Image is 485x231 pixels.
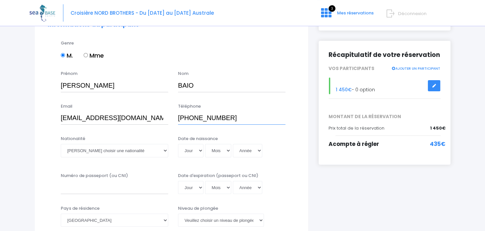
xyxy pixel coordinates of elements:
a: AJOUTER UN PARTICIPANT [391,65,440,71]
label: Nationalité [61,135,85,142]
label: Prénom [61,70,77,77]
h2: Informations du participant [48,21,295,28]
div: - 0 option [324,78,445,94]
span: 1 450€ [430,125,445,132]
input: Mme [84,53,88,57]
span: 1 450€ [336,86,352,93]
label: Email [61,103,73,110]
span: Mes réservations [337,10,374,16]
a: 3 Mes réservations [316,12,378,18]
label: Pays de résidence [61,205,100,212]
label: Genre [61,40,74,46]
span: Prix total de la réservation [329,125,384,131]
label: Date de naissance [178,135,218,142]
span: 435€ [430,140,445,149]
span: Déconnexion [398,10,427,17]
div: VOS PARTICIPANTS [324,65,445,72]
label: Nom [178,70,188,77]
label: Niveau de plongée [178,205,218,212]
label: M. [61,51,73,60]
label: Téléphone [178,103,201,110]
label: Mme [84,51,104,60]
h2: Récapitulatif de votre réservation [329,51,441,59]
input: M. [61,53,65,57]
span: Acompte à régler [329,140,379,148]
span: MONTANT DE LA RÉSERVATION [324,113,445,120]
span: 3 [329,5,335,12]
label: Numéro de passeport (ou CNI) [61,172,128,179]
label: Date d'expiration (passeport ou CNI) [178,172,258,179]
span: Croisière NORD BROTHERS - Du [DATE] au [DATE] Australe [71,9,214,16]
